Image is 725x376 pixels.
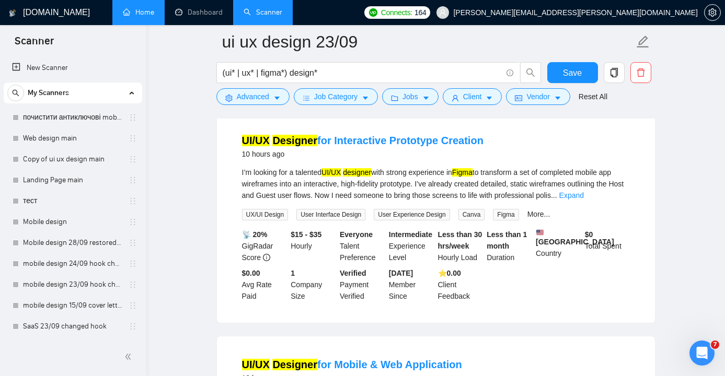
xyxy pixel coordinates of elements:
[340,269,366,277] b: Verified
[711,340,719,349] span: 7
[289,267,338,302] div: Company Size
[4,57,142,78] li: New Scanner
[129,197,137,205] span: holder
[387,267,436,302] div: Member Since
[242,135,270,146] mark: UI/UX
[389,269,413,277] b: [DATE]
[129,280,137,289] span: holder
[242,135,484,146] a: UI/UX Designerfor Interactive Prototype Creation
[520,62,541,83] button: search
[486,94,493,102] span: caret-down
[526,91,549,102] span: Vendor
[129,155,137,163] span: holder
[485,229,534,263] div: Duration
[129,218,137,226] span: holder
[240,229,289,263] div: GigRadar Score
[23,253,122,274] a: mobile design 24/09 hook changed
[515,94,522,102] span: idcard
[604,62,625,83] button: copy
[291,269,295,277] b: 1
[381,7,412,18] span: Connects:
[23,274,122,295] a: mobile design 23/09 hook changed
[521,68,540,77] span: search
[244,8,282,17] a: searchScanner
[296,209,365,220] span: User Interface Design
[534,229,583,263] div: Country
[8,89,24,97] span: search
[579,91,607,102] a: Reset All
[391,94,398,102] span: folder
[443,88,502,105] button: userClientcaret-down
[439,9,446,16] span: user
[242,167,630,201] div: I’m looking for a talented with strong experience in to transform a set of completed mobile app w...
[23,107,122,128] a: почистити антиключові mobile design main
[223,66,502,79] input: Search Freelance Jobs...
[705,8,720,17] span: setting
[704,8,721,17] a: setting
[436,267,485,302] div: Client Feedback
[487,230,527,250] b: Less than 1 month
[343,168,371,177] mark: designer
[583,229,632,263] div: Total Spent
[604,68,624,77] span: copy
[242,359,270,370] mark: UI/UX
[402,91,418,102] span: Jobs
[129,301,137,310] span: holder
[338,229,387,263] div: Talent Preference
[689,340,715,366] iframe: Intercom live chat
[438,269,461,277] b: ⭐️ 0.00
[225,94,233,102] span: setting
[387,229,436,263] div: Experience Level
[452,168,473,177] mark: Figma
[551,191,557,199] span: ...
[321,168,341,177] mark: UI/UX
[129,176,137,184] span: holder
[507,69,513,76] span: info-circle
[242,269,260,277] b: $0.00
[536,229,544,236] img: 🇺🇸
[23,149,122,170] a: Copy of ui ux design main
[129,260,137,268] span: holder
[129,134,137,143] span: holder
[240,267,289,302] div: Avg Rate Paid
[23,295,122,316] a: mobile design 15/09 cover letter another first part
[636,35,650,49] span: edit
[242,230,268,239] b: 📡 20%
[585,230,593,239] b: $ 0
[242,148,484,160] div: 10 hours ago
[630,62,651,83] button: delete
[559,191,584,199] a: Expand
[438,230,482,250] b: Less than 30 hrs/week
[23,337,122,358] a: SaaS 24/09 A-test
[527,210,550,218] a: More...
[263,254,270,261] span: info-circle
[340,230,373,239] b: Everyone
[294,88,378,105] button: barsJob Categorycaret-down
[291,230,321,239] b: $15 - $35
[242,209,289,220] span: UX/UI Design
[463,91,482,102] span: Client
[303,94,310,102] span: bars
[23,170,122,191] a: Landing Page main
[23,128,122,149] a: Web design main
[493,209,519,220] span: Figma
[9,5,16,21] img: logo
[338,267,387,302] div: Payment Verified
[631,68,651,77] span: delete
[129,239,137,247] span: holder
[547,62,598,83] button: Save
[242,359,462,370] a: UI/UX Designerfor Mobile & Web Application
[362,94,369,102] span: caret-down
[216,88,290,105] button: settingAdvancedcaret-down
[422,94,430,102] span: caret-down
[222,29,634,55] input: Scanner name...
[554,94,561,102] span: caret-down
[415,7,426,18] span: 164
[374,209,450,220] span: User Experience Design
[458,209,485,220] span: Canva
[563,66,582,79] span: Save
[23,211,122,232] a: Mobile design
[129,322,137,331] span: holder
[23,191,122,211] a: тест
[175,8,223,17] a: dashboardDashboard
